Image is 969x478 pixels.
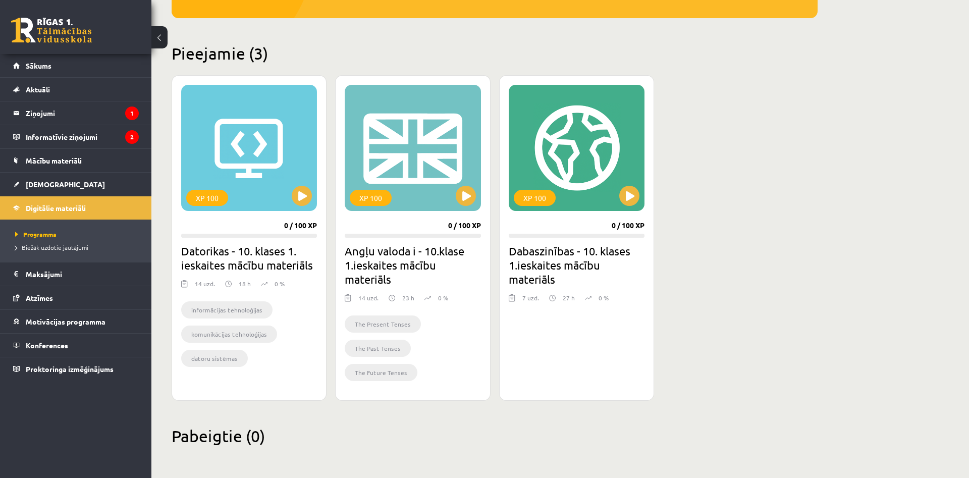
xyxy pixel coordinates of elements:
li: datoru sistēmas [181,350,248,367]
i: 1 [125,107,139,120]
a: Konferences [13,334,139,357]
a: Digitālie materiāli [13,196,139,220]
a: [DEMOGRAPHIC_DATA] [13,173,139,196]
a: Motivācijas programma [13,310,139,333]
a: Maksājumi [13,262,139,286]
li: informācijas tehnoloģijas [181,301,273,318]
a: Sākums [13,54,139,77]
i: 2 [125,130,139,144]
li: komunikācijas tehnoloģijas [181,326,277,343]
a: Programma [15,230,141,239]
a: Mācību materiāli [13,149,139,172]
legend: Informatīvie ziņojumi [26,125,139,148]
a: Aktuāli [13,78,139,101]
a: Atzīmes [13,286,139,309]
span: Sākums [26,61,51,70]
a: Informatīvie ziņojumi2 [13,125,139,148]
h2: Angļu valoda i - 10.klase 1.ieskaites mācību materiāls [345,244,480,286]
p: 27 h [563,293,575,302]
h2: Pieejamie (3) [172,43,818,63]
h2: Datorikas - 10. klases 1. ieskaites mācību materiāls [181,244,317,272]
span: Aktuāli [26,85,50,94]
p: 23 h [402,293,414,302]
span: Proktoringa izmēģinājums [26,364,114,374]
legend: Ziņojumi [26,101,139,125]
p: 0 % [275,279,285,288]
div: 14 uzd. [195,279,215,294]
span: Atzīmes [26,293,53,302]
span: Biežāk uzdotie jautājumi [15,243,88,251]
h2: Dabaszinības - 10. klases 1.ieskaites mācību materiāls [509,244,644,286]
li: The Past Tenses [345,340,411,357]
span: Konferences [26,341,68,350]
li: The Present Tenses [345,315,421,333]
span: Mācību materiāli [26,156,82,165]
li: The Future Tenses [345,364,417,381]
div: 14 uzd. [358,293,379,308]
span: Programma [15,230,57,238]
legend: Maksājumi [26,262,139,286]
p: 18 h [239,279,251,288]
p: 0 % [438,293,448,302]
div: 7 uzd. [522,293,539,308]
a: Biežāk uzdotie jautājumi [15,243,141,252]
span: Digitālie materiāli [26,203,86,213]
a: Ziņojumi1 [13,101,139,125]
a: Rīgas 1. Tālmācības vidusskola [11,18,92,43]
a: Proktoringa izmēģinājums [13,357,139,381]
div: XP 100 [186,190,228,206]
h2: Pabeigtie (0) [172,426,818,446]
span: [DEMOGRAPHIC_DATA] [26,180,105,189]
p: 0 % [599,293,609,302]
div: XP 100 [514,190,556,206]
span: Motivācijas programma [26,317,105,326]
div: XP 100 [350,190,392,206]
